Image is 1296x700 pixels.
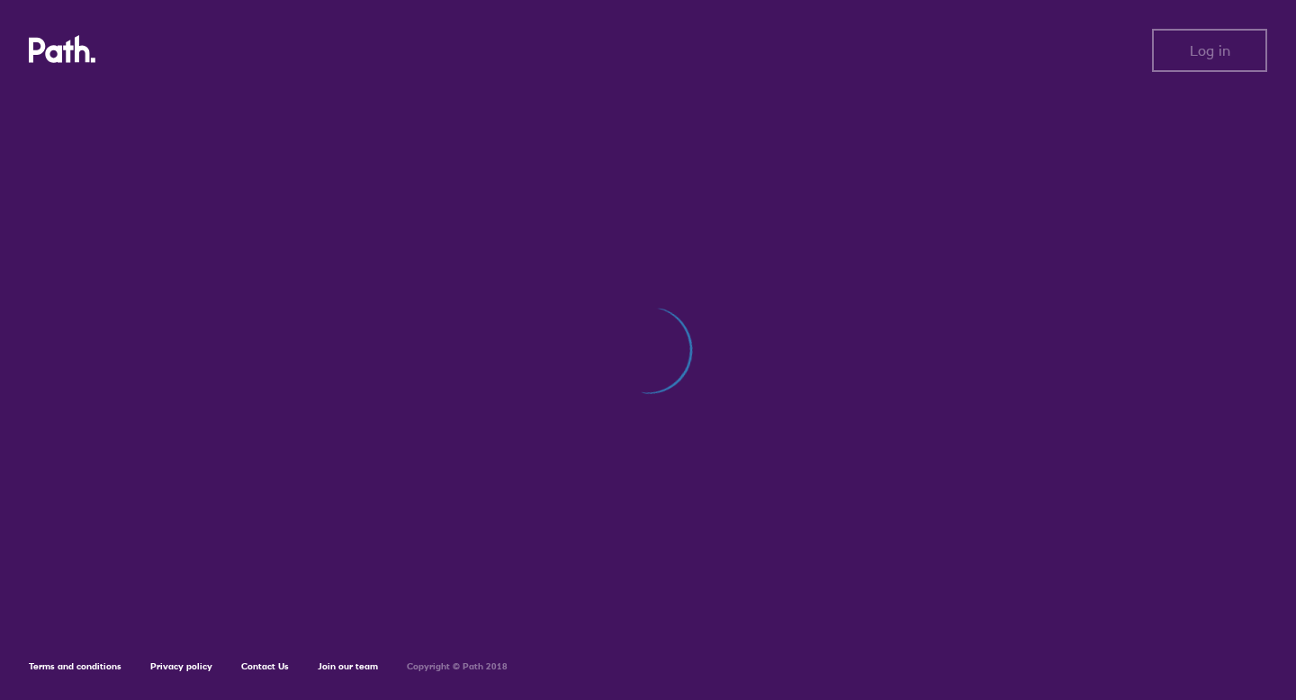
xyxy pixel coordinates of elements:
[241,660,289,672] a: Contact Us
[29,660,121,672] a: Terms and conditions
[318,660,378,672] a: Join our team
[407,661,508,672] h6: Copyright © Path 2018
[1190,42,1230,58] span: Log in
[1152,29,1267,72] button: Log in
[150,660,212,672] a: Privacy policy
